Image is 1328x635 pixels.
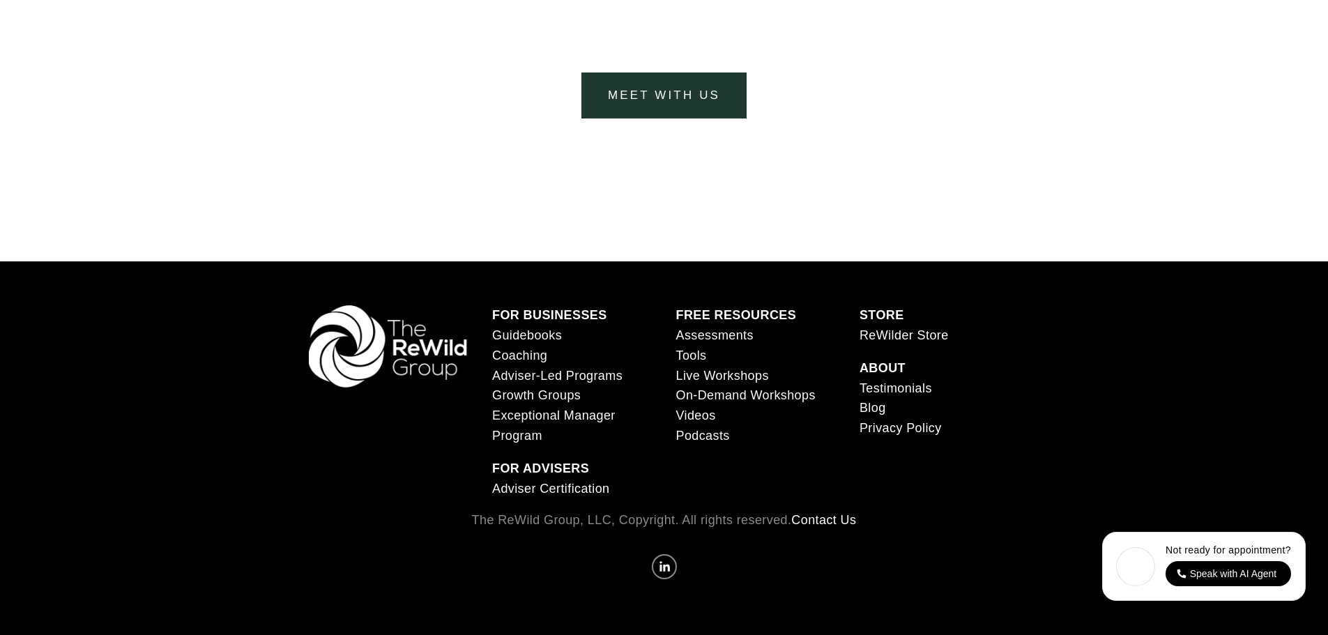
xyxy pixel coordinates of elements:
[492,461,589,475] strong: FOR ADVISERS
[860,361,906,375] strong: ABOUT
[676,406,715,426] a: Videos
[492,305,607,326] a: FOR BUSINESSES
[860,378,932,399] a: Testimonials
[676,366,768,386] a: Live Workshops
[309,510,1020,530] p: The ReWild Group, LLC, Copyright. All rights reserved.
[676,305,796,326] a: FREE RESOURCES
[492,459,589,479] a: FOR ADVISERS
[492,326,562,346] a: Guidebooks
[676,385,815,406] a: On-Demand Workshops
[860,398,886,418] a: Blog
[492,406,652,446] a: Exceptional Manager Program
[676,326,753,346] a: Assessments
[676,346,706,366] a: Tools
[791,510,856,530] a: Contact Us
[676,426,729,446] a: Podcasts
[492,408,616,443] span: Exceptional Manager Program
[492,385,581,406] a: Growth Groups
[860,305,904,326] a: STORE
[492,388,581,402] span: Growth Groups
[492,308,607,322] strong: FOR BUSINESSES
[860,326,949,346] a: ReWilder Store
[492,346,547,366] a: Coaching
[860,308,904,322] strong: STORE
[492,479,609,499] a: Adviser Certification
[581,72,747,119] a: meet with us
[652,554,677,579] a: LinkedIn
[860,418,942,438] a: Privacy Policy
[676,308,796,322] strong: FREE RESOURCES
[492,366,623,386] a: Adviser-Led Programs
[860,358,906,378] a: ABOUT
